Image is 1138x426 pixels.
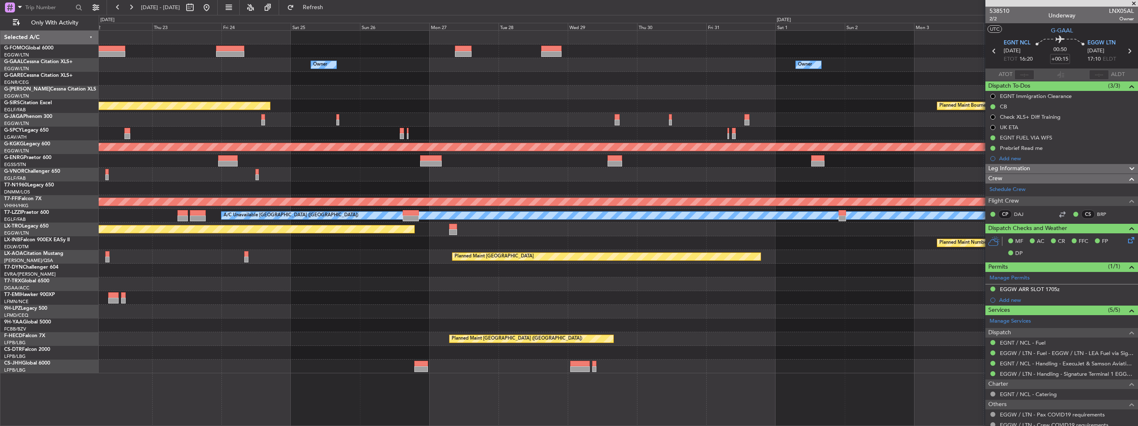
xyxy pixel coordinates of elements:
[988,174,1002,184] span: Crew
[455,250,534,263] div: Planned Maint [GEOGRAPHIC_DATA]
[4,210,49,215] a: T7-LZZIPraetor 600
[999,155,1134,162] div: Add new
[983,23,1053,30] div: Tue 4
[1000,124,1018,131] div: UK ETA
[1051,26,1073,35] span: G-GAAL
[291,23,360,30] div: Sat 25
[914,23,983,30] div: Mon 3
[4,114,52,119] a: G-JAGAPhenom 300
[4,203,29,209] a: VHHH/HKG
[4,292,55,297] a: T7-EMIHawker 900XP
[998,210,1012,219] div: CP
[4,46,53,51] a: G-FOMOGlobal 6000
[1014,70,1034,80] input: --:--
[100,17,114,24] div: [DATE]
[4,224,22,229] span: LX-TRO
[4,134,27,140] a: LGAV/ATH
[988,306,1010,315] span: Services
[4,66,29,72] a: EGGW/LTN
[939,100,999,112] div: Planned Maint Bournemouth
[4,189,30,195] a: DNMM/LOS
[1000,360,1134,367] a: EGNT / NCL - Handling - ExecuJet & Samson Aviation Services [GEOGRAPHIC_DATA] / NCL
[4,271,56,277] a: EVRA/[PERSON_NAME]
[4,142,50,147] a: G-KGKGLegacy 600
[1087,47,1104,55] span: [DATE]
[4,251,23,256] span: LX-AOA
[141,4,180,11] span: [DATE] - [DATE]
[1103,55,1116,64] span: ELDT
[1004,47,1021,55] span: [DATE]
[4,79,29,86] a: EGNR/CEG
[4,59,73,64] a: G-GAALCessna Citation XLS+
[987,25,1002,33] button: UTC
[1000,103,1007,110] div: CB
[988,400,1007,409] span: Others
[360,23,429,30] div: Sun 26
[152,23,221,30] div: Thu 23
[1015,237,1023,246] span: MF
[1015,250,1023,258] span: DP
[1000,370,1134,377] a: EGGW / LTN - Handling - Signature Terminal 1 EGGW / LTN
[313,59,327,71] div: Owner
[4,100,52,105] a: G-SIRSCitation Excel
[1048,11,1075,20] div: Underway
[4,347,50,352] a: CS-DTRFalcon 2000
[1000,350,1134,357] a: EGGW / LTN - Fuel - EGGW / LTN - LEA Fuel via Signature in EGGW
[4,361,50,366] a: CS-JHHGlobal 6000
[1102,237,1108,246] span: FP
[4,224,49,229] a: LX-TROLegacy 650
[4,46,25,51] span: G-FOMO
[4,210,21,215] span: T7-LZZI
[988,224,1067,233] span: Dispatch Checks and Weather
[4,353,26,360] a: LFPB/LBG
[4,169,60,174] a: G-VNORChallenger 650
[1019,55,1033,64] span: 16:20
[4,148,29,154] a: EGGW/LTN
[22,20,88,26] span: Only With Activity
[4,73,23,78] span: G-GARE
[4,169,24,174] span: G-VNOR
[1108,306,1120,314] span: (5/5)
[4,257,53,264] a: [PERSON_NAME]/QSA
[1000,286,1060,293] div: EGGW ARR SLOT 1705z
[4,292,20,297] span: T7-EMI
[4,183,27,188] span: T7-N1960
[1108,81,1120,90] span: (3/3)
[4,312,28,318] a: LFMD/CEQ
[1111,71,1125,79] span: ALDT
[4,114,23,119] span: G-JAGA
[4,183,54,188] a: T7-N1960Legacy 650
[1053,46,1067,54] span: 00:50
[498,23,568,30] div: Tue 28
[4,52,29,58] a: EGGW/LTN
[4,333,22,338] span: F-HECD
[1058,237,1065,246] span: CR
[1000,391,1057,398] a: EGNT / NCL - Catering
[4,162,26,168] a: EGSS/STN
[1014,211,1033,218] a: DAJ
[4,120,29,127] a: EGGW/LTN
[4,100,20,105] span: G-SIRS
[221,23,291,30] div: Fri 24
[4,237,20,242] span: LX-INB
[4,87,50,92] span: G-[PERSON_NAME]
[1000,144,1043,152] div: Prebrief Read me
[1109,15,1134,22] span: Owner
[1004,39,1031,47] span: EGNT NCL
[990,186,1026,194] a: Schedule Crew
[4,340,26,346] a: LFPB/LBG
[1087,39,1116,47] span: EGGW LTN
[1004,55,1017,64] span: ETOT
[4,73,73,78] a: G-GARECessna Citation XLS+
[283,1,333,14] button: Refresh
[25,1,73,14] input: Trip Number
[990,15,1009,22] span: 2/2
[4,87,96,92] a: G-[PERSON_NAME]Cessna Citation XLS
[4,216,26,223] a: EGLF/FAB
[1097,211,1116,218] a: BRP
[4,326,26,332] a: FCBB/BZV
[939,237,991,249] div: Planned Maint Nurnberg
[4,175,26,181] a: EGLF/FAB
[4,128,49,133] a: G-SPCYLegacy 650
[452,333,582,345] div: Planned Maint [GEOGRAPHIC_DATA] ([GEOGRAPHIC_DATA])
